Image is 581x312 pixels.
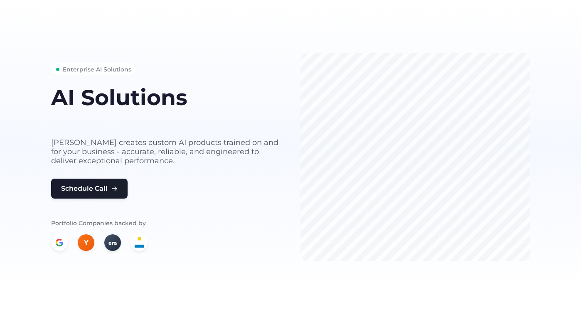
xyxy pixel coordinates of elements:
h1: AI Solutions [51,86,281,109]
h2: built for your business needs [51,113,281,128]
span: Enterprise AI Solutions [63,65,131,74]
div: Y [78,234,94,251]
p: [PERSON_NAME] creates custom AI products trained on and for your business - accurate, reliable, a... [51,138,281,165]
p: Portfolio Companies backed by [51,219,281,228]
div: era [104,234,121,251]
button: Schedule Call [51,179,128,199]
